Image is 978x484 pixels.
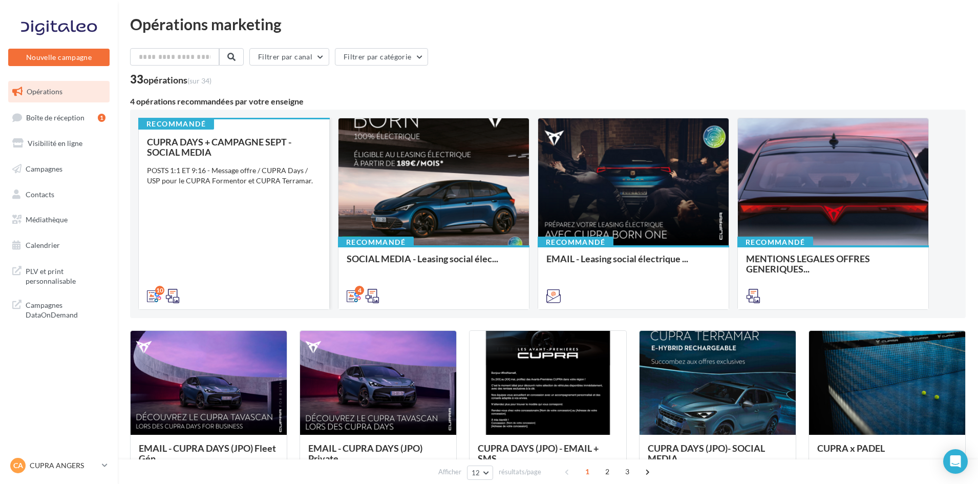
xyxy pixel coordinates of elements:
a: CA CUPRA ANGERS [8,456,110,475]
div: Opérations marketing [130,16,966,32]
a: Médiathèque [6,209,112,230]
span: Opérations [27,87,62,96]
div: 4 [355,286,364,295]
span: CA [13,460,23,471]
span: Médiathèque [26,215,68,224]
span: MENTIONS LEGALES OFFRES GENERIQUES... [746,253,870,275]
div: opérations [143,75,211,85]
span: (sur 34) [187,76,211,85]
a: PLV et print personnalisable [6,260,112,290]
a: Contacts [6,184,112,205]
span: Calendrier [26,241,60,249]
button: Filtrer par canal [249,48,329,66]
span: EMAIL - Leasing social électrique ... [546,253,688,264]
div: 4 opérations recommandées par votre enseigne [130,97,966,106]
span: Campagnes [26,164,62,173]
span: Visibilité en ligne [28,139,82,148]
span: Contacts [26,190,54,198]
a: Campagnes DataOnDemand [6,294,112,324]
span: SOCIAL MEDIA - Leasing social élec... [347,253,498,264]
button: 12 [467,466,493,480]
span: Afficher [438,467,461,477]
span: 3 [619,464,635,480]
a: Calendrier [6,235,112,256]
span: CUPRA DAYS + CAMPAGNE SEPT - SOCIAL MEDIA [147,136,291,158]
p: CUPRA ANGERS [30,460,98,471]
span: EMAIL - CUPRA DAYS (JPO) Private ... [308,443,422,464]
span: CUPRA DAYS (JPO)- SOCIAL MEDIA [648,443,765,464]
span: 12 [472,469,480,477]
span: 1 [579,464,596,480]
div: Open Intercom Messenger [943,449,968,474]
span: Boîte de réception [26,113,84,121]
div: Recommandé [138,118,214,130]
a: Opérations [6,81,112,102]
span: 2 [599,464,615,480]
a: Boîte de réception1 [6,107,112,129]
div: Recommandé [538,237,613,248]
div: 1 [98,114,105,122]
span: PLV et print personnalisable [26,264,105,286]
a: Campagnes [6,158,112,180]
span: Campagnes DataOnDemand [26,298,105,320]
div: 10 [155,286,164,295]
span: résultats/page [499,467,541,477]
span: CUPRA DAYS (JPO) - EMAIL + SMS [478,443,599,464]
span: CUPRA x PADEL [817,443,885,454]
button: Nouvelle campagne [8,49,110,66]
span: EMAIL - CUPRA DAYS (JPO) Fleet Gén... [139,443,276,464]
button: Filtrer par catégorie [335,48,428,66]
div: Recommandé [737,237,813,248]
a: Visibilité en ligne [6,133,112,154]
div: POSTS 1:1 ET 9:16 - Message offre / CUPRA Days / USP pour le CUPRA Formentor et CUPRA Terramar. [147,165,321,186]
div: Recommandé [338,237,414,248]
div: 33 [130,74,211,85]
